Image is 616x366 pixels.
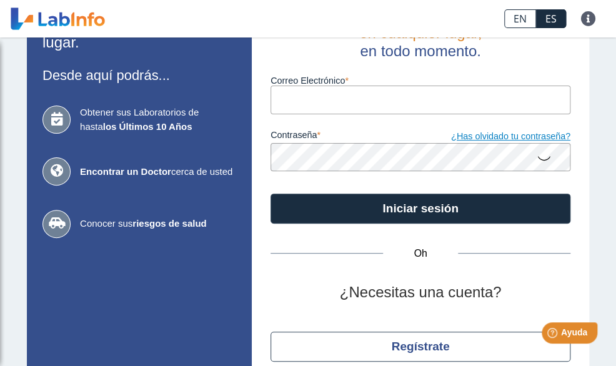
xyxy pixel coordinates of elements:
font: en cualquier lugar, [359,24,482,41]
font: Correo Electrónico [271,76,345,86]
font: riesgos de salud [132,218,206,229]
font: contraseña [271,130,317,140]
font: Encontrar un Doctor [80,166,171,177]
a: ¿Has olvidado tu contraseña? [420,130,570,144]
font: Conocer sus [80,218,132,229]
font: Regístrate [392,340,450,353]
font: cerca de usted [171,166,232,177]
iframe: Lanzador de widgets de ayuda [505,317,602,352]
font: EN [514,12,527,26]
font: Oh [414,248,427,259]
font: ES [545,12,557,26]
font: en todo momento. [360,42,480,59]
button: Regístrate [271,332,570,362]
font: Obtener sus Laboratorios de hasta [80,107,199,132]
font: ¿Necesitas una cuenta? [340,284,502,300]
button: Iniciar sesión [271,194,570,224]
font: Desde aquí podrás... [42,67,170,83]
font: ¿Has olvidado tu contraseña? [451,131,570,141]
font: Iniciar sesión [382,202,458,215]
font: los Últimos 10 Años [103,121,192,132]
